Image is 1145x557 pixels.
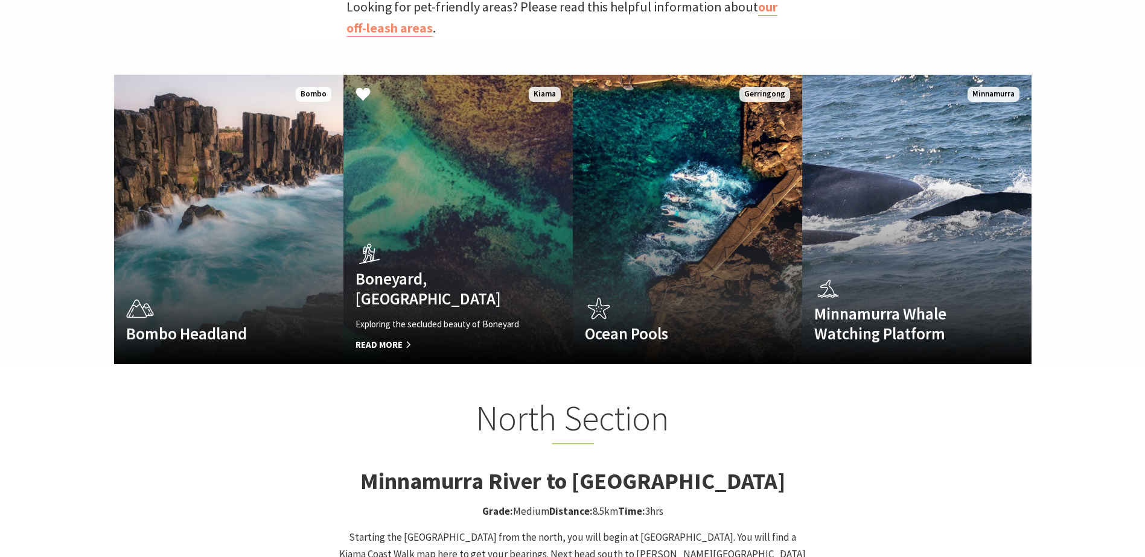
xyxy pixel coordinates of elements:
span: Kiama [529,87,561,102]
h4: Minnamurra Whale Watching Platform [814,304,985,343]
strong: Distance: [549,505,593,518]
span: Read More [356,338,526,352]
h2: North Section [336,397,809,444]
strong: Grade: [482,505,513,518]
span: Minnamurra [968,87,1019,102]
span: Gerringong [739,87,790,102]
strong: Time: [618,505,645,518]
a: Ocean Pools Gerringong [573,75,802,364]
a: Bombo Headland Bombo [114,75,343,364]
a: Boneyard, [GEOGRAPHIC_DATA] Exploring the secluded beauty of Boneyard Read More Kiama [343,75,573,364]
h4: Ocean Pools [585,324,756,343]
h4: Boneyard, [GEOGRAPHIC_DATA] [356,269,526,308]
span: Bombo [296,87,331,102]
h4: Bombo Headland [126,324,297,343]
p: Exploring the secluded beauty of Boneyard [356,317,526,332]
p: Medium 8.5km 3hrs [336,503,809,520]
strong: Minnamurra River to [GEOGRAPHIC_DATA] [360,467,785,495]
a: Minnamurra Whale Watching Platform Minnamurra [802,75,1032,364]
button: Click to Favourite Boneyard, Kiama [343,75,383,116]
